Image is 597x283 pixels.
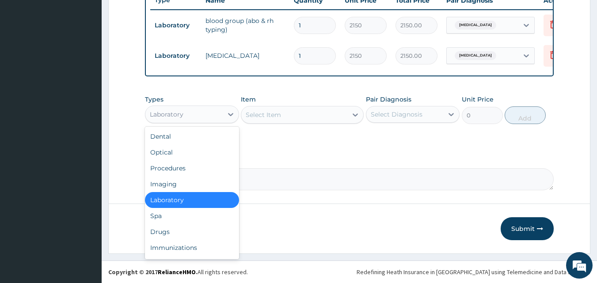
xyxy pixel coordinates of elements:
[357,268,590,276] div: Redefining Heath Insurance in [GEOGRAPHIC_DATA] using Telemedicine and Data Science!
[150,110,183,119] div: Laboratory
[201,47,289,64] td: [MEDICAL_DATA]
[366,95,411,104] label: Pair Diagnosis
[201,12,289,38] td: blood group (abo & rh typing)
[16,44,36,66] img: d_794563401_company_1708531726252_794563401
[145,240,239,256] div: Immunizations
[145,160,239,176] div: Procedures
[108,268,198,276] strong: Copyright © 2017 .
[505,106,546,124] button: Add
[455,21,496,30] span: [MEDICAL_DATA]
[145,208,239,224] div: Spa
[51,85,122,174] span: We're online!
[455,51,496,60] span: [MEDICAL_DATA]
[4,189,168,220] textarea: Type your message and hit 'Enter'
[158,268,196,276] a: RelianceHMO
[150,17,201,34] td: Laboratory
[145,224,239,240] div: Drugs
[501,217,554,240] button: Submit
[145,128,239,144] div: Dental
[102,260,597,283] footer: All rights reserved.
[145,96,164,103] label: Types
[145,192,239,208] div: Laboratory
[145,176,239,192] div: Imaging
[241,95,256,104] label: Item
[145,256,239,272] div: Others
[145,144,239,160] div: Optical
[371,110,422,119] div: Select Diagnosis
[46,49,148,61] div: Chat with us now
[462,95,494,104] label: Unit Price
[246,110,281,119] div: Select Item
[145,156,554,163] label: Comment
[150,48,201,64] td: Laboratory
[145,4,166,26] div: Minimize live chat window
